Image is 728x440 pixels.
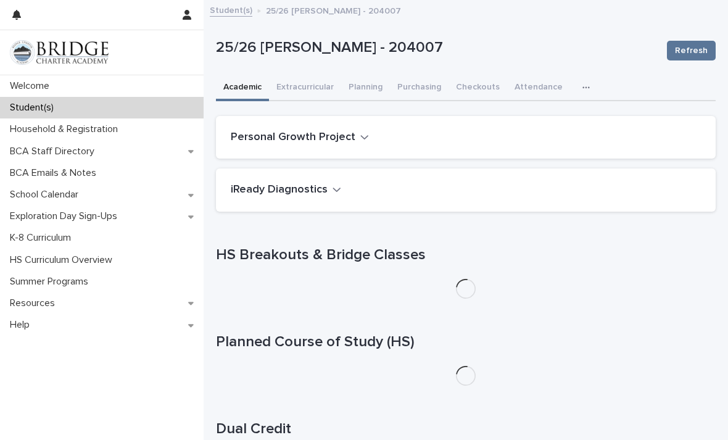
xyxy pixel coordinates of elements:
[210,2,252,17] a: Student(s)
[231,183,341,197] button: iReady Diagnostics
[5,102,64,114] p: Student(s)
[667,41,716,60] button: Refresh
[216,39,657,57] p: 25/26 [PERSON_NAME] - 204007
[216,246,716,264] h1: HS Breakouts & Bridge Classes
[5,319,39,331] p: Help
[231,131,369,144] button: Personal Growth Project
[216,75,269,101] button: Academic
[5,146,104,157] p: BCA Staff Directory
[5,167,106,179] p: BCA Emails & Notes
[10,40,109,65] img: V1C1m3IdTEidaUdm9Hs0
[216,420,716,438] h1: Dual Credit
[269,75,341,101] button: Extracurricular
[5,210,127,222] p: Exploration Day Sign-Ups
[5,123,128,135] p: Household & Registration
[231,131,355,144] h2: Personal Growth Project
[675,44,708,57] span: Refresh
[507,75,570,101] button: Attendance
[5,189,88,201] p: School Calendar
[5,276,98,288] p: Summer Programs
[266,3,401,17] p: 25/26 [PERSON_NAME] - 204007
[5,254,122,266] p: HS Curriculum Overview
[231,183,328,197] h2: iReady Diagnostics
[5,232,81,244] p: K-8 Curriculum
[216,333,716,351] h1: Planned Course of Study (HS)
[5,80,59,92] p: Welcome
[449,75,507,101] button: Checkouts
[390,75,449,101] button: Purchasing
[341,75,390,101] button: Planning
[5,297,65,309] p: Resources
